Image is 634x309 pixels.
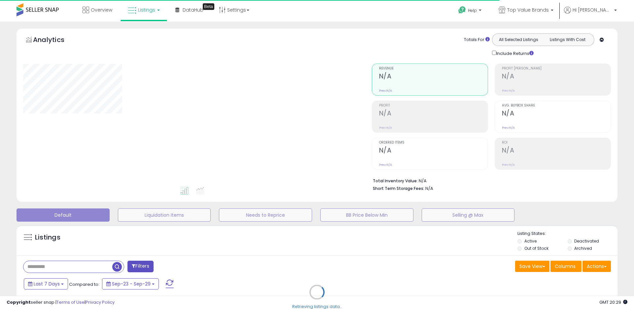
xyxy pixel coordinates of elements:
i: Get Help [458,6,466,14]
h2: N/A [502,72,611,81]
span: Profit [PERSON_NAME] [502,67,611,70]
span: Revenue [379,67,488,70]
button: Selling @ Max [422,208,515,222]
button: Needs to Reprice [219,208,312,222]
span: Profit [379,104,488,108]
button: Default [17,208,110,222]
small: Prev: N/A [502,89,515,93]
h5: Analytics [33,35,77,46]
a: Hi [PERSON_NAME] [564,7,617,22]
span: N/A [425,185,433,192]
div: seller snap | | [7,299,115,306]
div: Include Returns [487,49,542,57]
b: Short Term Storage Fees: [373,186,424,191]
span: DataHub [183,7,203,13]
small: Prev: N/A [502,126,515,130]
small: Prev: N/A [379,89,392,93]
h2: N/A [502,110,611,118]
button: Liquidation Items [118,208,211,222]
span: Avg. Buybox Share [502,104,611,108]
button: Listings With Cost [543,35,592,44]
span: Help [468,8,477,13]
small: Prev: N/A [379,126,392,130]
b: Total Inventory Value: [373,178,418,184]
div: Totals For [464,37,490,43]
h2: N/A [379,72,488,81]
h2: N/A [502,147,611,155]
small: Prev: N/A [502,163,515,167]
h2: N/A [379,110,488,118]
span: ROI [502,141,611,145]
span: Top Value Brands [507,7,549,13]
button: BB Price Below Min [320,208,413,222]
span: Hi [PERSON_NAME] [573,7,612,13]
li: N/A [373,176,606,184]
span: Overview [91,7,112,13]
h2: N/A [379,147,488,155]
button: All Selected Listings [494,35,543,44]
strong: Copyright [7,299,31,305]
span: Ordered Items [379,141,488,145]
small: Prev: N/A [379,163,392,167]
span: Listings [138,7,155,13]
a: Help [453,1,488,22]
div: Tooltip anchor [203,3,214,10]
